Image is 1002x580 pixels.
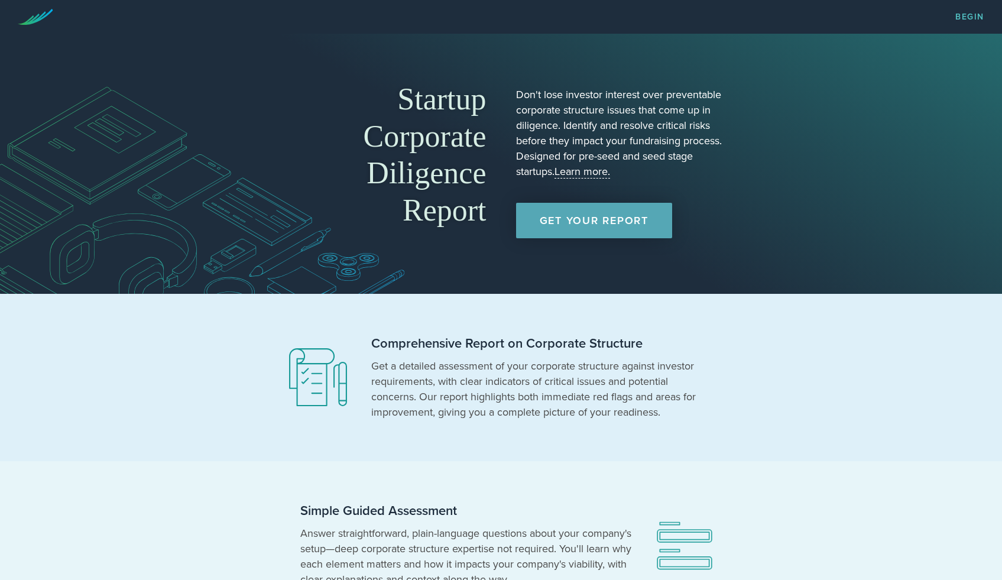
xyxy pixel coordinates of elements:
[516,203,672,238] a: Get Your Report
[955,13,984,21] a: Begin
[554,165,610,179] a: Learn more.
[371,335,702,352] h2: Comprehensive Report on Corporate Structure
[277,81,487,229] h1: Startup Corporate Diligence Report
[516,87,726,179] p: Don't lose investor interest over preventable corporate structure issues that come up in diligenc...
[300,503,631,520] h2: Simple Guided Assessment
[371,358,702,420] p: Get a detailed assessment of your corporate structure against investor requirements, with clear i...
